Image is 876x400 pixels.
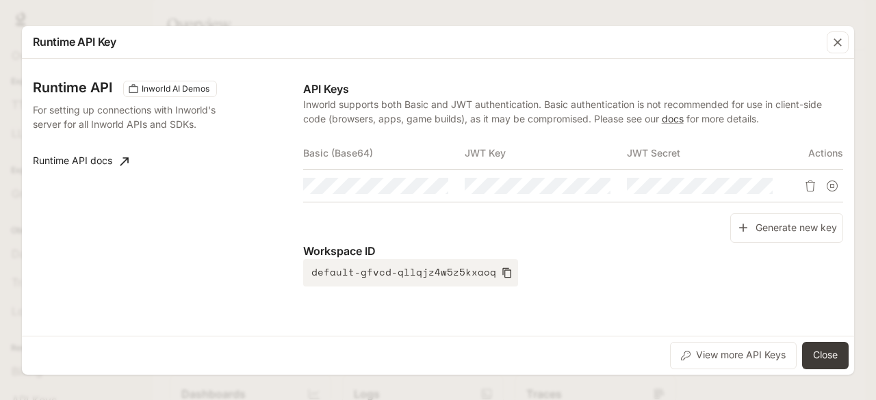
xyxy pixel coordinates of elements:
button: Generate new key [730,213,843,243]
button: default-gfvcd-qllqjz4w5z5kxaoq [303,259,518,286]
p: Inworld supports both Basic and JWT authentication. Basic authentication is not recommended for u... [303,97,843,126]
p: Workspace ID [303,243,843,259]
button: View more API Keys [670,342,797,369]
a: Runtime API docs [27,148,134,175]
th: Actions [789,137,843,170]
th: Basic (Base64) [303,137,465,170]
th: JWT Secret [627,137,789,170]
span: Inworld AI Demos [136,83,215,95]
th: JWT Key [465,137,627,170]
button: Close [802,342,849,369]
a: docs [662,113,684,124]
p: API Keys [303,81,843,97]
p: For setting up connections with Inworld's server for all Inworld APIs and SDKs. [33,103,227,131]
h3: Runtime API [33,81,112,94]
p: Runtime API Key [33,34,116,50]
button: Suspend API key [821,175,843,197]
div: These keys will apply to your current workspace only [123,81,217,97]
button: Delete API key [799,175,821,197]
